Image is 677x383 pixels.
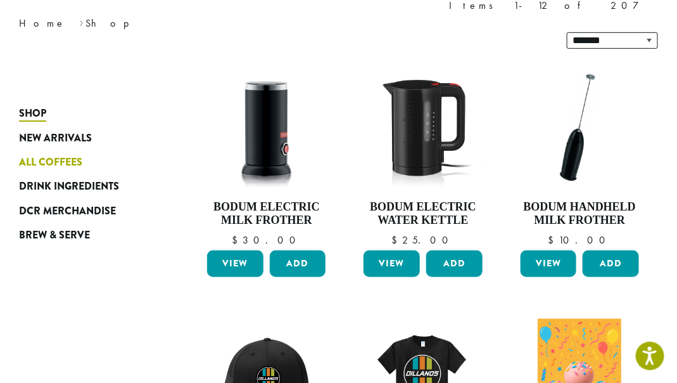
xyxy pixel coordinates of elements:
[364,250,420,277] a: View
[548,233,611,247] bdi: 10.00
[19,204,116,219] span: DCR Merchandise
[521,250,577,277] a: View
[19,174,150,198] a: Drink Ingredients
[19,131,92,146] span: New Arrivals
[360,65,485,245] a: Bodum Electric Water Kettle $25.00
[548,233,559,247] span: $
[19,199,150,223] a: DCR Merchandise
[19,223,150,247] a: Brew & Serve
[79,11,84,31] span: ›
[207,250,263,277] a: View
[19,150,150,174] a: All Coffees
[360,200,485,228] h4: Bodum Electric Water Kettle
[232,233,243,247] span: $
[583,250,639,277] button: Add
[204,200,329,228] h4: Bodum Electric Milk Frother
[270,250,326,277] button: Add
[19,155,82,171] span: All Coffees
[360,65,485,190] img: DP3955.01.png
[19,228,90,243] span: Brew & Serve
[19,179,119,195] span: Drink Ingredients
[426,250,483,277] button: Add
[517,65,642,245] a: Bodum Handheld Milk Frother $10.00
[19,16,320,31] nav: Breadcrumb
[19,106,46,122] span: Shop
[232,233,301,247] bdi: 30.00
[204,65,329,190] img: DP3954.01-002.png
[392,233,403,247] span: $
[517,65,642,190] img: DP3927.01-002.png
[204,65,329,245] a: Bodum Electric Milk Frother $30.00
[392,233,455,247] bdi: 25.00
[19,101,150,126] a: Shop
[517,200,642,228] h4: Bodum Handheld Milk Frother
[19,126,150,150] a: New Arrivals
[19,16,66,30] a: Home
